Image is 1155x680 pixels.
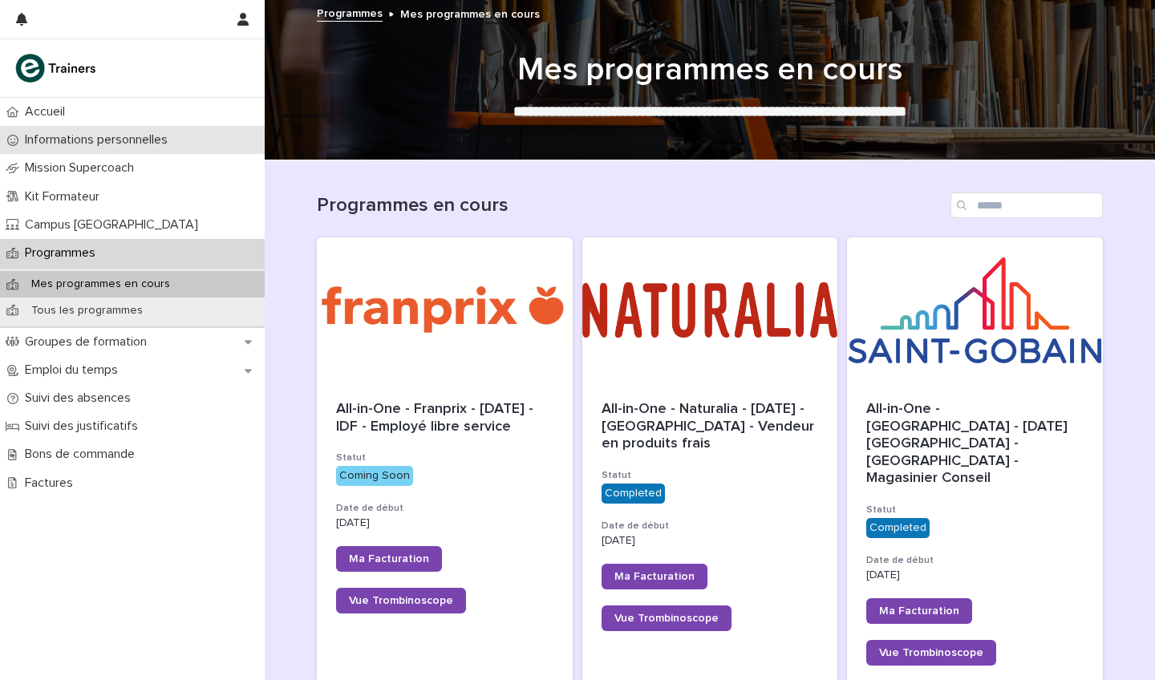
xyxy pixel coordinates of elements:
[317,194,944,217] h1: Programmes en cours
[866,504,1084,516] h3: Statut
[18,277,183,291] p: Mes programmes en cours
[866,402,1068,485] span: All-in-One - [GEOGRAPHIC_DATA] - [DATE][GEOGRAPHIC_DATA] - [GEOGRAPHIC_DATA] - Magasinier Conseil
[614,613,719,624] span: Vue Trombinoscope
[18,304,156,318] p: Tous les programmes
[18,419,151,434] p: Suivi des justificatifs
[602,469,819,482] h3: Statut
[317,3,383,22] a: Programmes
[866,640,996,666] a: Vue Trombinoscope
[18,132,180,148] p: Informations personnelles
[336,588,466,613] a: Vue Trombinoscope
[602,402,818,451] span: All-in-One - Naturalia - [DATE] - [GEOGRAPHIC_DATA] - Vendeur en produits frais
[18,391,144,406] p: Suivi des absences
[336,402,537,434] span: All-in-One - Franprix - [DATE] - IDF - Employé libre service
[614,571,695,582] span: Ma Facturation
[18,362,131,378] p: Emploi du temps
[602,484,665,504] div: Completed
[18,104,78,119] p: Accueil
[336,516,553,530] p: [DATE]
[866,569,1084,582] p: [DATE]
[18,447,148,462] p: Bons de commande
[950,192,1103,218] input: Search
[18,189,112,204] p: Kit Formateur
[18,334,160,350] p: Groupes de formation
[336,546,442,572] a: Ma Facturation
[879,647,983,658] span: Vue Trombinoscope
[18,160,147,176] p: Mission Supercoach
[317,51,1103,89] h1: Mes programmes en cours
[336,466,413,486] div: Coming Soon
[349,595,453,606] span: Vue Trombinoscope
[879,605,959,617] span: Ma Facturation
[13,52,101,84] img: K0CqGN7SDeD6s4JG8KQk
[336,451,553,464] h3: Statut
[602,534,819,548] p: [DATE]
[602,564,707,589] a: Ma Facturation
[18,217,211,233] p: Campus [GEOGRAPHIC_DATA]
[602,605,731,631] a: Vue Trombinoscope
[18,476,86,491] p: Factures
[866,598,972,624] a: Ma Facturation
[18,245,108,261] p: Programmes
[349,553,429,565] span: Ma Facturation
[866,554,1084,567] h3: Date de début
[336,502,553,515] h3: Date de début
[400,4,540,22] p: Mes programmes en cours
[866,518,930,538] div: Completed
[602,520,819,532] h3: Date de début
